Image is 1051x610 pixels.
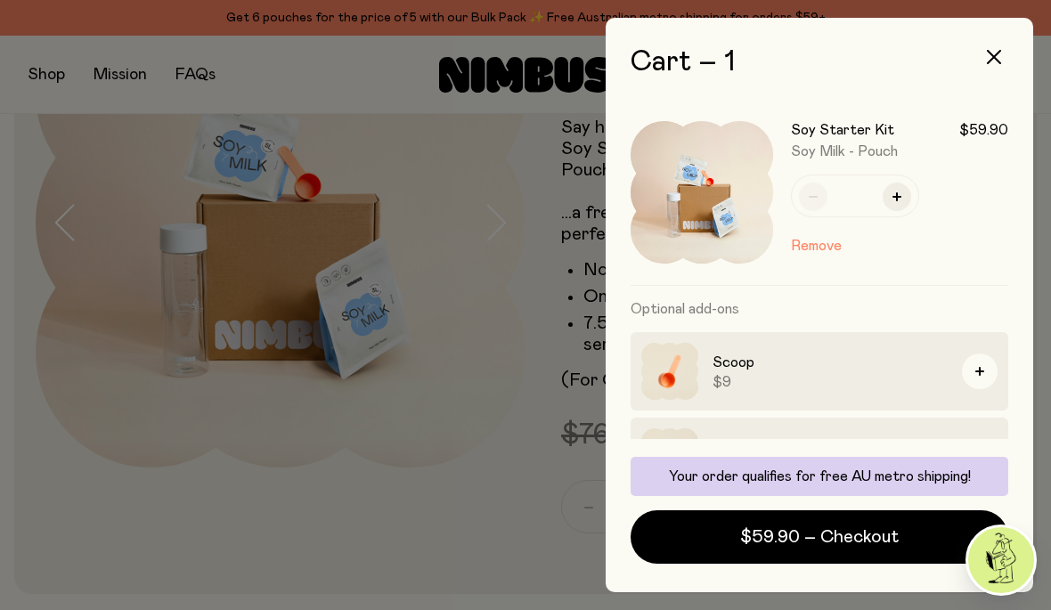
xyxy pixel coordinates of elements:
img: agent [968,527,1034,593]
h3: Scoop [713,352,948,373]
button: Remove [791,235,842,256]
button: $59.90 – Checkout [631,510,1008,564]
p: Your order qualifies for free AU metro shipping! [641,468,998,485]
span: Soy Milk - Pouch [791,144,898,159]
span: $59.90 [959,121,1008,139]
span: $59.90 – Checkout [740,525,899,549]
span: $9 [713,373,948,391]
h3: Bottle [713,437,948,459]
h3: Optional add-ons [631,286,1008,332]
h3: Soy Starter Kit [791,121,894,139]
h2: Cart – 1 [631,46,1008,78]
